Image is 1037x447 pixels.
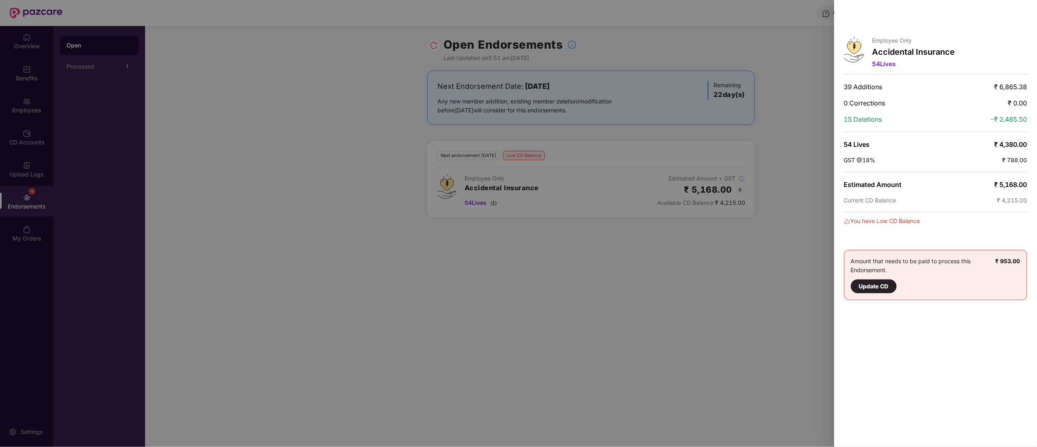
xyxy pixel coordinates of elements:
[851,257,996,293] div: Amount that needs to be paid to process this Endorsement.
[1008,99,1027,107] span: ₹ 0.00
[859,282,889,291] div: Update CD
[990,115,1027,123] span: -₹ 2,485.50
[997,197,1027,204] span: ₹ 4,215.00
[996,258,1020,264] b: ₹ 953.00
[872,47,955,57] p: Accidental Insurance
[844,99,885,107] span: 0 Corrections
[844,83,883,91] span: 39 Additions
[994,181,1027,189] span: ₹ 5,168.00
[1003,157,1027,163] span: ₹ 788.00
[844,115,882,123] span: 15 Deletions
[844,140,870,148] span: 54 Lives
[994,140,1027,148] span: ₹ 4,380.00
[844,37,864,62] img: svg+xml;base64,PHN2ZyB4bWxucz0iaHR0cDovL3d3dy53My5vcmcvMjAwMC9zdmciIHdpZHRoPSI0OS4zMjEiIGhlaWdodD...
[844,217,1027,226] div: You have Low CD Balance
[844,197,896,204] span: Current CD Balance
[844,218,851,225] img: svg+xml;base64,PHN2ZyBpZD0iRGFuZ2VyLTMyeDMyIiB4bWxucz0iaHR0cDovL3d3dy53My5vcmcvMjAwMC9zdmciIHdpZH...
[994,83,1027,91] span: ₹ 6,865.38
[872,37,955,44] p: Employee Only
[844,181,902,189] span: Estimated Amount
[872,60,896,68] span: 54 Lives
[844,157,876,163] span: GST @18%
